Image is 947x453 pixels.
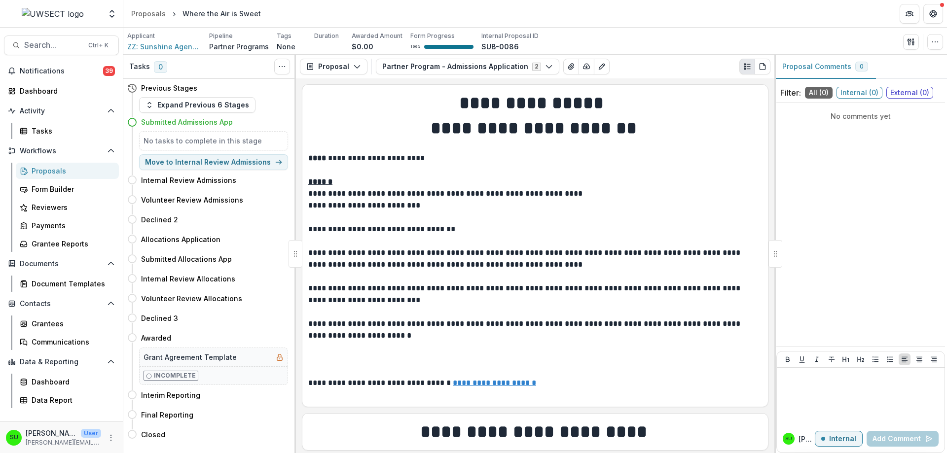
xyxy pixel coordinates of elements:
button: Bullet List [870,353,881,365]
a: Data Report [16,392,119,408]
button: Notifications39 [4,63,119,79]
div: Form Builder [32,184,111,194]
button: Internal [815,431,863,447]
button: Italicize [811,353,823,365]
p: Internal [829,435,856,443]
span: 0 [154,61,167,73]
p: Partner Programs [209,41,269,52]
p: [PERSON_NAME][EMAIL_ADDRESS][PERSON_NAME][DOMAIN_NAME] [26,438,101,447]
button: Ordered List [884,353,896,365]
p: $0.00 [352,41,373,52]
button: PDF view [755,59,770,74]
button: Add Comment [867,431,939,447]
button: Expand Previous 6 Stages [139,97,255,113]
h4: Declined 3 [141,313,178,323]
div: Data Report [32,395,111,405]
button: Partner Program - Admissions Application2 [376,59,559,74]
div: Scott Umbel [785,436,792,441]
h4: Volunteer Review Allocations [141,293,242,304]
button: Toggle View Cancelled Tasks [274,59,290,74]
button: Proposal [300,59,367,74]
p: Tags [277,32,291,40]
p: Internal Proposal ID [481,32,539,40]
div: Where the Air is Sweet [182,8,261,19]
h3: Tasks [129,63,150,71]
p: Incomplete [154,371,196,380]
button: More [105,432,117,444]
button: Align Right [928,353,940,365]
p: None [277,41,295,52]
h5: No tasks to complete in this stage [144,136,284,146]
h4: Internal Review Admissions [141,175,236,185]
p: [PERSON_NAME] [799,434,815,444]
div: Payments [32,220,111,231]
span: Activity [20,107,103,115]
div: Proposals [32,166,111,176]
div: Grantee Reports [32,239,111,249]
button: Bold [782,353,794,365]
button: Heading 1 [840,353,852,365]
span: All ( 0 ) [805,87,833,99]
p: Awarded Amount [352,32,402,40]
h4: Declined 2 [141,214,178,225]
a: Grantees [16,315,119,332]
h4: Closed [141,429,165,440]
button: Strike [826,353,838,365]
button: Open Workflows [4,143,119,159]
button: Open Activity [4,103,119,119]
p: Form Progress [410,32,455,40]
span: Contacts [20,300,103,308]
h4: Previous Stages [141,83,197,93]
span: 0 [860,63,864,70]
a: Tasks [16,123,119,139]
button: Open Documents [4,256,119,272]
button: Proposal Comments [774,55,876,79]
span: External ( 0 ) [886,87,933,99]
span: Search... [24,40,82,50]
button: Heading 2 [855,353,867,365]
h4: Volunteer Review Admissions [141,195,243,205]
div: Document Templates [32,279,111,289]
a: Document Templates [16,276,119,292]
button: Underline [796,353,808,365]
div: Scott Umbel [10,434,18,441]
div: Communications [32,337,111,347]
span: Data & Reporting [20,358,103,366]
div: Reviewers [32,202,111,212]
p: Applicant [127,32,155,40]
button: Move to Internal Review Admissions [139,154,288,170]
div: Tasks [32,126,111,136]
button: Plaintext view [739,59,755,74]
p: SUB-0086 [481,41,519,52]
a: Form Builder [16,181,119,197]
div: Dashboard [32,377,111,387]
p: 100 % [410,43,420,50]
a: Proposals [127,6,170,21]
a: Payments [16,217,119,234]
span: Workflows [20,147,103,155]
p: Filter: [780,87,801,99]
p: Duration [314,32,339,40]
button: View Attached Files [563,59,579,74]
button: Open entity switcher [105,4,119,24]
button: Get Help [923,4,943,24]
h4: Allocations Application [141,234,220,244]
h5: Grant Agreement Template [144,352,237,362]
p: Pipeline [209,32,233,40]
h4: Final Reporting [141,410,193,420]
button: Open Contacts [4,296,119,312]
a: Proposals [16,163,119,179]
a: ZZ: Sunshine Agency of Southeastern [US_STATE] [127,41,201,52]
button: Edit as form [594,59,610,74]
h4: Interim Reporting [141,390,200,400]
p: [PERSON_NAME] [26,428,77,438]
h4: Submitted Allocations App [141,254,232,264]
h4: Internal Review Allocations [141,274,235,284]
div: Proposals [131,8,166,19]
button: Search... [4,35,119,55]
a: Reviewers [16,199,119,215]
button: Open Data & Reporting [4,354,119,370]
a: Communications [16,334,119,350]
span: Internal ( 0 ) [837,87,882,99]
